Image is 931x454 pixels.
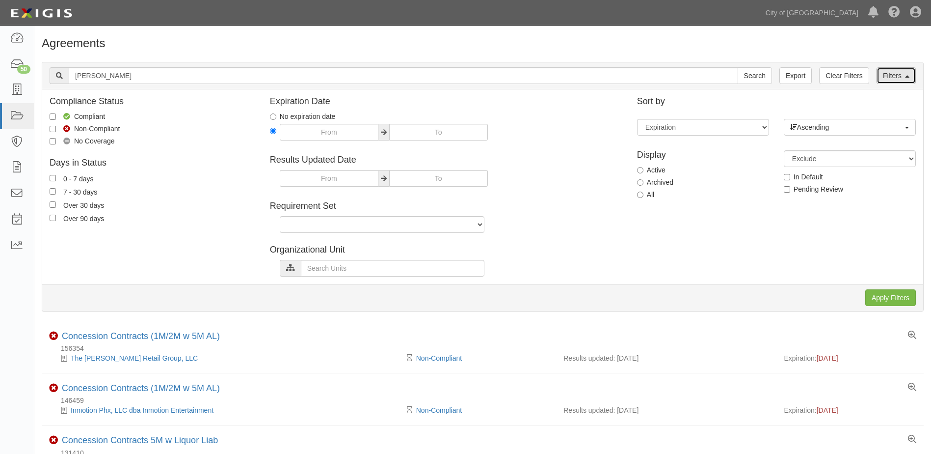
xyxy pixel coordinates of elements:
div: 146459 [49,396,924,405]
input: 7 - 30 days [50,188,56,195]
input: Search [69,67,738,84]
input: From [280,170,378,187]
input: Apply Filters [865,289,916,306]
div: 7 - 30 days [63,186,97,197]
div: Concession Contracts (1M/2M w 5M AL) [62,383,220,394]
div: The Marshall Retail Group, LLC [49,353,409,363]
a: View results summary [908,331,916,340]
div: Inmotion Phx, LLC dba Inmotion Entertainment [49,405,409,415]
a: Non-Compliant [416,406,462,414]
input: All [637,192,643,198]
label: Non-Compliant [50,124,120,134]
div: Expiration: [784,405,916,415]
span: [DATE] [817,354,838,362]
a: The [PERSON_NAME] Retail Group, LLC [71,354,198,362]
i: Non-Compliant [49,384,58,393]
label: All [637,190,655,199]
div: Over 30 days [63,199,104,210]
h4: Compliance Status [50,97,255,107]
div: Concession Contracts (1M/2M w 5M AL) [62,331,220,342]
input: To [389,170,488,187]
div: 50 [17,65,30,74]
div: Results updated: [DATE] [563,405,769,415]
h4: Display [637,150,769,160]
input: Non-Compliant [50,126,56,132]
label: No expiration date [270,112,336,121]
div: Results updated: [DATE] [563,353,769,363]
label: No Coverage [50,136,115,146]
a: View results summary [908,383,916,392]
h1: Agreements [42,37,924,50]
img: logo-5460c22ac91f19d4615b14bd174203de0afe785f0fc80cf4dbbc73dc1793850b.png [7,4,75,22]
a: Clear Filters [819,67,869,84]
input: Over 30 days [50,201,56,208]
i: Non-Compliant [49,436,58,445]
div: 156354 [49,343,924,353]
input: To [389,124,488,141]
label: In Default [784,172,823,182]
h4: Requirement Set [270,201,622,211]
a: Non-Compliant [416,354,462,362]
i: Pending Review [407,355,412,362]
span: [DATE] [817,406,838,414]
a: Concession Contracts (1M/2M w 5M AL) [62,331,220,341]
a: City of [GEOGRAPHIC_DATA] [761,3,863,23]
div: Expiration: [784,353,916,363]
div: Over 90 days [63,213,104,224]
i: Non-Compliant [49,332,58,340]
button: Ascending [784,119,916,136]
input: In Default [784,174,790,180]
input: No Coverage [50,138,56,144]
label: Archived [637,177,673,187]
a: Concession Contracts 5M w Liquor Liab [62,435,218,445]
label: Compliant [50,112,105,121]
div: Concession Contracts 5M w Liquor Liab [62,435,218,446]
a: Concession Contracts (1M/2M w 5M AL) [62,383,220,393]
a: View results summary [908,435,916,444]
label: Pending Review [784,184,843,194]
input: 0 - 7 days [50,175,56,181]
input: Search Units [301,260,484,277]
i: Help Center - Complianz [888,7,900,19]
div: 0 - 7 days [63,173,93,184]
label: Active [637,165,665,175]
input: Pending Review [784,186,790,193]
h4: Expiration Date [270,97,622,107]
h4: Results Updated Date [270,155,622,165]
span: Ascending [790,122,903,132]
input: Over 90 days [50,215,56,221]
a: Export [779,67,812,84]
h4: Sort by [637,97,916,107]
input: Search [738,67,772,84]
input: Archived [637,179,643,186]
h4: Organizational Unit [270,245,622,255]
input: Active [637,167,643,173]
input: Compliant [50,113,56,120]
i: Pending Review [407,407,412,414]
input: From [280,124,378,141]
h4: Days in Status [50,158,255,168]
a: Inmotion Phx, LLC dba Inmotion Entertainment [71,406,213,414]
input: No expiration date [270,113,276,120]
a: Filters [877,67,916,84]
